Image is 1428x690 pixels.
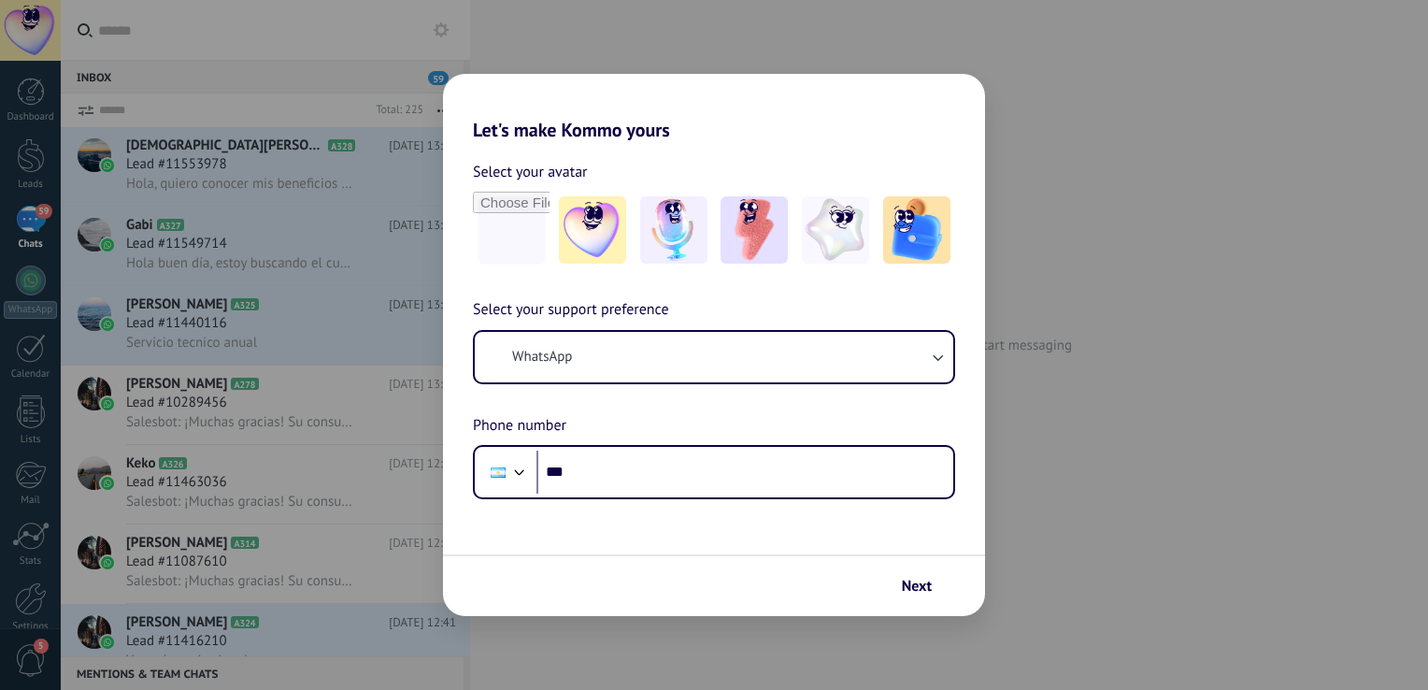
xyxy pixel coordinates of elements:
div: Argentina: + 54 [480,453,516,492]
span: Select your support preference [473,298,669,323]
span: Next [902,580,932,593]
img: -1.jpeg [559,196,626,264]
button: Next [893,570,957,602]
span: Select your avatar [473,160,588,184]
span: WhatsApp [512,348,572,367]
img: -4.jpeg [802,196,869,264]
img: -5.jpeg [883,196,950,264]
h2: Let's make Kommo yours [443,74,985,141]
img: -3.jpeg [721,196,788,264]
img: -2.jpeg [640,196,707,264]
span: Phone number [473,414,566,438]
button: WhatsApp [475,332,953,382]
